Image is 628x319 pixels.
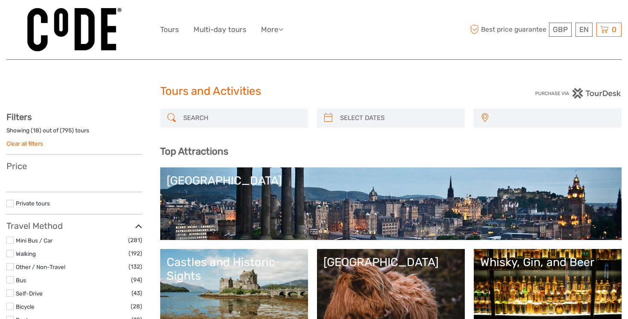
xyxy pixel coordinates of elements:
b: Top Attractions [160,146,228,157]
div: Castles and Historic Sights [167,255,302,283]
a: Mini Bus / Car [16,237,53,244]
span: (43) [132,288,142,298]
span: (192) [129,249,142,258]
div: Showing ( ) out of ( ) tours [6,126,142,140]
span: (281) [128,235,142,245]
a: Bicycle [16,303,35,310]
a: Bus [16,277,26,284]
input: SELECT DATES [337,111,461,126]
span: (94) [131,275,142,285]
img: PurchaseViaTourDesk.png [535,88,622,99]
a: Castles and Historic Sights [167,255,302,315]
label: 18 [33,126,39,135]
a: [GEOGRAPHIC_DATA] [323,255,458,315]
a: More [261,23,283,36]
img: 992-d66cb919-c786-410f-a8a5-821cd0571317_logo_big.jpg [27,8,121,51]
a: Whisky, Gin, and Beer [480,255,615,315]
a: Multi-day tours [194,23,247,36]
span: Best price guarantee [468,23,547,37]
h1: Tours and Activities [160,85,468,98]
input: SEARCH [180,111,304,126]
span: (28) [131,301,142,311]
a: Private tours [16,200,50,207]
span: 0 [610,25,618,34]
a: Clear all filters [6,140,43,147]
a: Walking [16,250,36,257]
strong: Filters [6,112,32,122]
div: EN [575,23,593,37]
a: Self-Drive [16,290,43,297]
a: Tours [160,23,179,36]
div: [GEOGRAPHIC_DATA] [323,255,458,269]
div: Whisky, Gin, and Beer [480,255,615,269]
label: 795 [62,126,72,135]
div: [GEOGRAPHIC_DATA] [167,174,615,187]
span: GBP [553,25,568,34]
span: (132) [129,262,142,272]
a: Other / Non-Travel [16,263,65,270]
a: [GEOGRAPHIC_DATA] [167,174,615,234]
h3: Price [6,161,142,171]
h3: Travel Method [6,221,142,231]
